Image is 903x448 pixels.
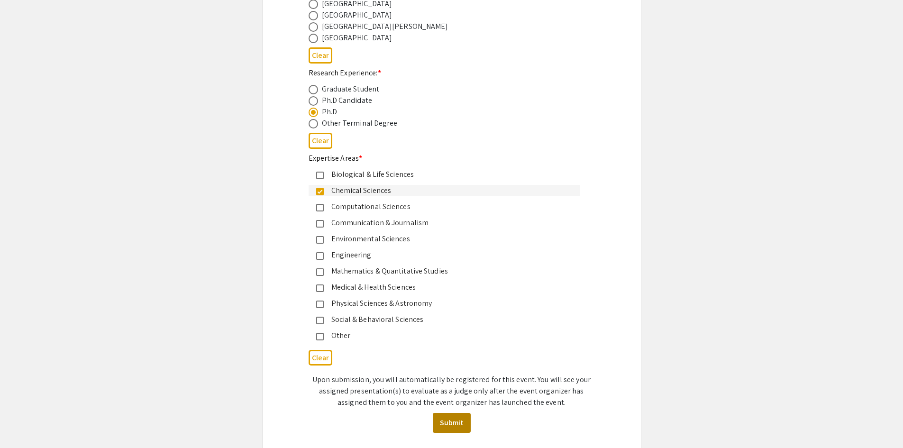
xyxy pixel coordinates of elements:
[433,413,471,433] button: Submit
[322,95,372,106] div: Ph.D Candidate
[324,249,572,261] div: Engineering
[322,106,337,118] div: Ph.D
[309,68,381,78] mat-label: Research Experience:
[324,298,572,309] div: Physical Sciences & Astronomy
[324,201,572,212] div: Computational Sciences
[324,169,572,180] div: Biological & Life Sciences
[324,282,572,293] div: Medical & Health Sciences
[324,330,572,341] div: Other
[324,217,572,229] div: Communication & Journalism
[309,350,332,366] button: Clear
[322,118,398,129] div: Other Terminal Degree
[309,47,332,63] button: Clear
[324,265,572,277] div: Mathematics & Quantitative Studies
[324,185,572,196] div: Chemical Sciences
[309,374,595,408] p: Upon submission, you will automatically be registered for this event. You will see your assigned ...
[322,32,392,44] div: [GEOGRAPHIC_DATA]
[322,83,380,95] div: Graduate Student
[7,405,40,441] iframe: Chat
[322,21,448,32] div: [GEOGRAPHIC_DATA][PERSON_NAME]
[324,314,572,325] div: Social & Behavioral Sciences
[324,233,572,245] div: Environmental Sciences
[309,133,332,148] button: Clear
[309,153,363,163] mat-label: Expertise Areas
[322,9,392,21] div: [GEOGRAPHIC_DATA]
